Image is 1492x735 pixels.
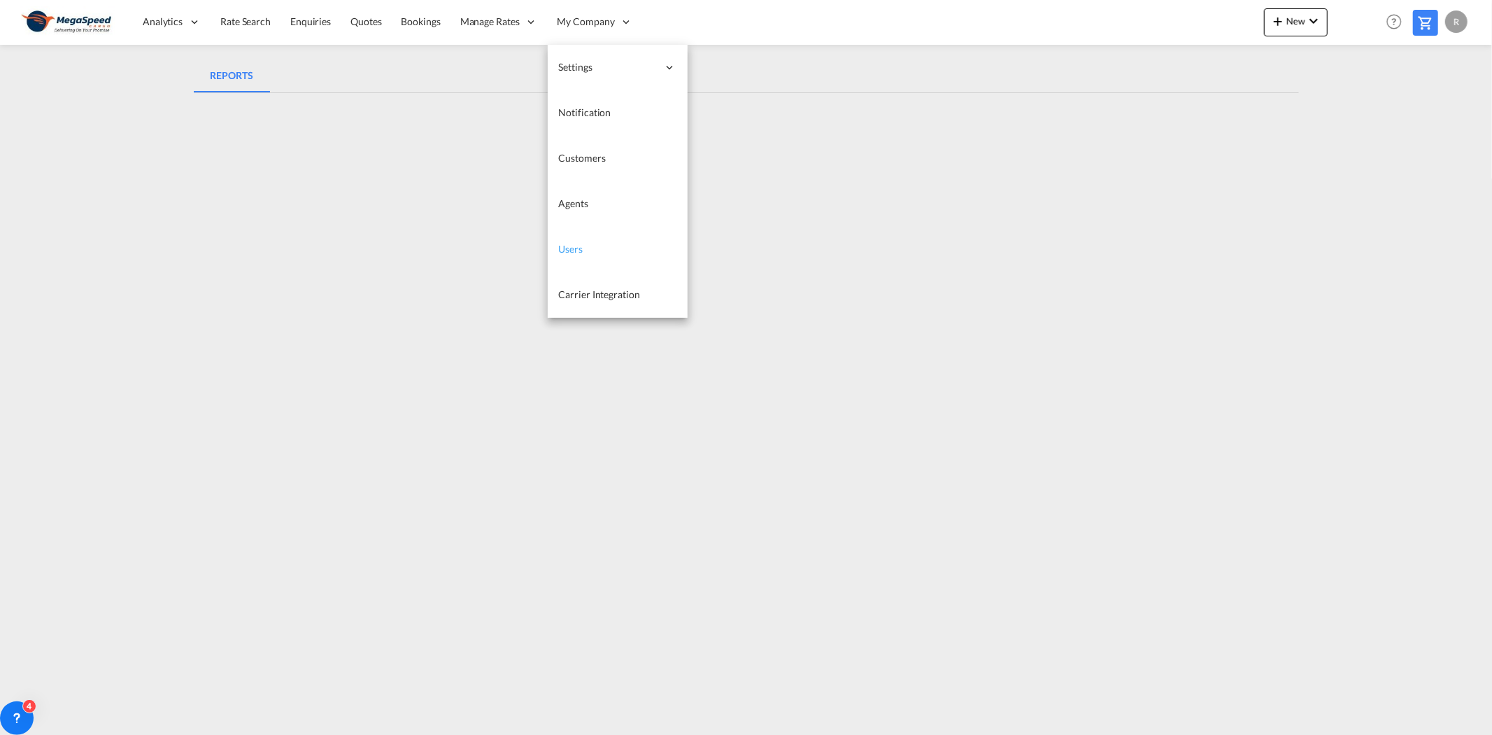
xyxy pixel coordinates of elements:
a: Notification [548,90,688,136]
span: New [1270,15,1322,27]
span: Settings [559,60,658,74]
div: R [1445,10,1468,33]
span: Carrier Integration [559,288,640,300]
span: Customers [559,152,606,164]
div: Settings [548,45,688,90]
span: Manage Rates [460,15,520,29]
span: Bookings [402,15,441,27]
span: Rate Search [220,15,271,27]
div: Help [1382,10,1413,35]
img: ad002ba0aea611eda5429768204679d3.JPG [21,6,115,38]
span: Analytics [143,15,183,29]
span: Users [559,243,583,255]
a: Customers [548,136,688,181]
md-pagination-wrapper: Use the left and right arrow keys to navigate between tabs [194,59,270,92]
span: Enquiries [290,15,331,27]
span: Quotes [350,15,381,27]
span: My Company [557,15,615,29]
button: icon-plus 400-fgNewicon-chevron-down [1264,8,1328,36]
div: REPORTS [211,67,253,84]
md-icon: icon-plus 400-fg [1270,13,1286,29]
a: Agents [548,181,688,227]
span: Notification [559,106,611,118]
span: Help [1382,10,1406,34]
md-icon: icon-chevron-down [1305,13,1322,29]
a: Users [548,227,688,272]
a: Carrier Integration [548,272,688,318]
span: Agents [559,197,588,209]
